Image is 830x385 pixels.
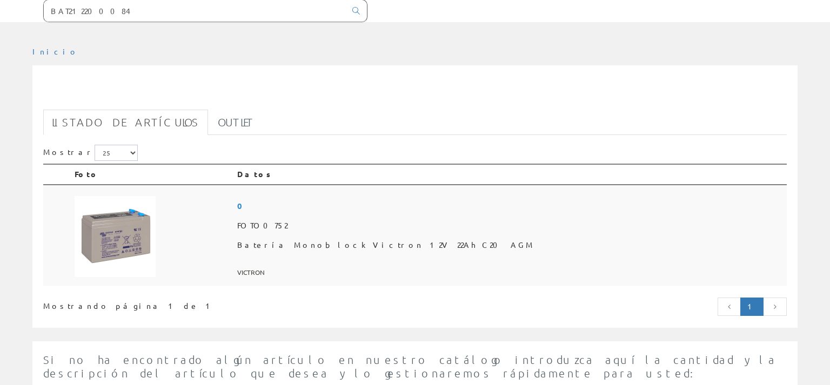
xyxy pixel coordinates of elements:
div: Mostrando página 1 de 1 [43,296,344,312]
h1: BAT212200084 [43,83,787,104]
a: Outlet [209,110,263,135]
span: Batería Monoblock Victron 12V 22Ah C20 AGM [237,235,782,255]
th: Datos [233,164,787,185]
span: Si no ha encontrado algún artículo en nuestro catálogo introduzca aquí la cantidad y la descripci... [43,353,777,380]
label: Mostrar [43,145,138,161]
a: Inicio [32,46,78,56]
a: Listado de artículos [43,110,208,135]
a: Página siguiente [763,298,787,316]
span: VICTRON [237,264,782,281]
img: Foto artículo Batería Monoblock Victron 12V 22Ah C20 AGM (150x150) [75,196,156,277]
a: Página actual [740,298,764,316]
span: 0 [237,196,782,216]
a: Página anterior [718,298,741,316]
select: Mostrar [95,145,138,161]
th: Foto [70,164,233,185]
span: FOTO0752 [237,216,782,235]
